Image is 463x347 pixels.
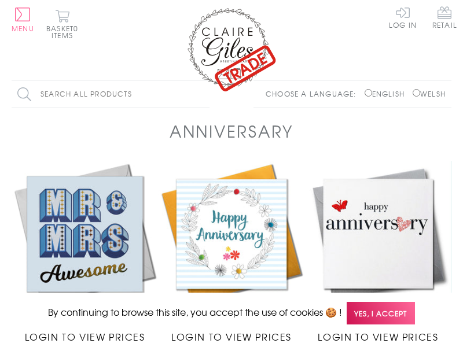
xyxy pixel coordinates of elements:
[12,8,34,32] button: Menu
[305,161,451,344] a: Wedding Card, Heart, Happy Anniversary, embellished with a fabric butterfly Pack of 6 Cards Login...
[365,89,372,97] input: English
[432,6,457,28] span: Retail
[12,161,158,344] a: Wedding Card, Mr & Mrs Awesome, blue block letters, with gold foil Pack of 6 Cards Login to view ...
[413,89,420,97] input: Welsh
[389,6,417,28] a: Log In
[318,330,438,344] span: Login to view prices
[170,119,293,143] h1: Anniversary
[347,302,415,324] span: Yes, I accept
[305,161,451,307] img: Wedding Card, Heart, Happy Anniversary, embellished with a fabric butterfly
[198,81,210,107] input: Search
[171,330,292,344] span: Login to view prices
[365,88,410,99] label: English
[46,9,78,39] button: Basket0 items
[12,81,210,107] input: Search all products
[413,88,446,99] label: Welsh
[432,6,457,31] a: Retail
[52,23,78,40] span: 0 items
[185,6,278,92] img: Claire Giles Trade
[25,330,145,344] span: Login to view prices
[158,161,304,307] img: Wedding Card, Flower Circle, Happy Anniversary, Embellished with pompoms
[12,161,158,307] img: Wedding Card, Mr & Mrs Awesome, blue block letters, with gold foil
[12,23,34,34] span: Menu
[266,88,362,99] p: Choose a language:
[158,161,304,344] a: Wedding Card, Flower Circle, Happy Anniversary, Embellished with pompoms Pack of 6 Cards Login to...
